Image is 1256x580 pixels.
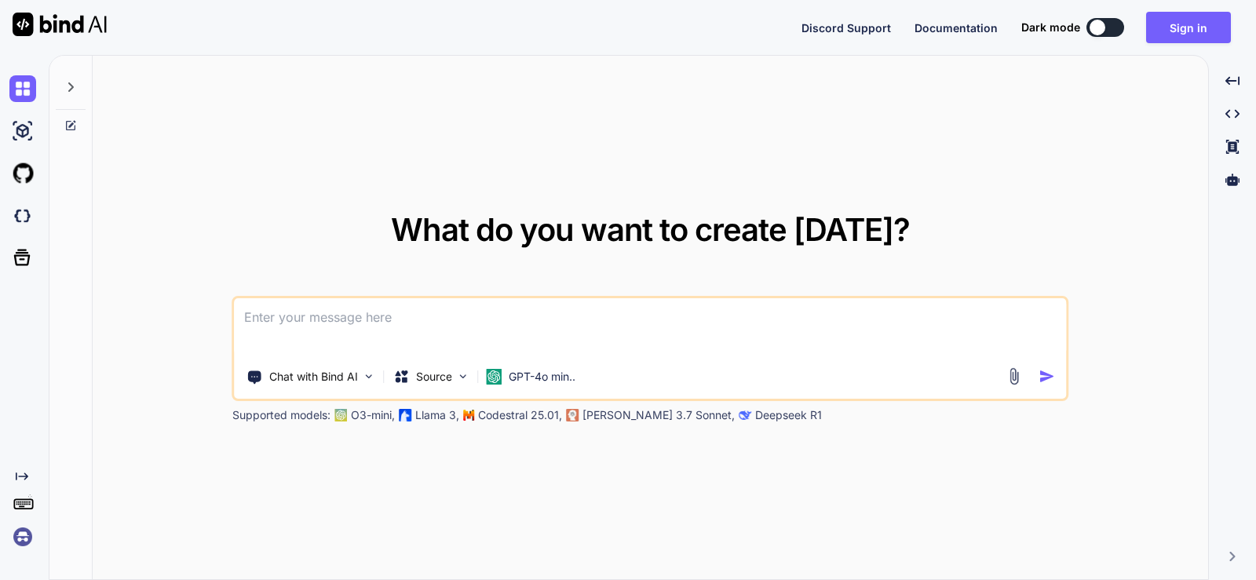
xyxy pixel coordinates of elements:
img: claude [739,409,752,421]
img: attachment [1005,367,1023,385]
img: Llama2 [400,409,412,421]
p: Codestral 25.01, [478,407,562,423]
img: icon [1039,368,1055,385]
p: GPT-4o min.. [509,369,575,385]
img: darkCloudIdeIcon [9,202,36,229]
img: githubLight [9,160,36,187]
p: Supported models: [232,407,330,423]
p: O3-mini, [351,407,395,423]
p: Chat with Bind AI [269,369,358,385]
img: GPT-4 [335,409,348,421]
span: Documentation [915,21,998,35]
img: chat [9,75,36,102]
span: Discord Support [801,21,891,35]
p: Llama 3, [415,407,459,423]
p: Source [416,369,452,385]
p: Deepseek R1 [755,407,822,423]
p: [PERSON_NAME] 3.7 Sonnet, [582,407,735,423]
img: Pick Tools [363,370,376,383]
img: Pick Models [457,370,470,383]
img: Mistral-AI [464,410,475,421]
button: Sign in [1146,12,1231,43]
img: Bind AI [13,13,107,36]
span: What do you want to create [DATE]? [391,210,910,249]
img: ai-studio [9,118,36,144]
button: Documentation [915,20,998,36]
img: claude [567,409,579,421]
img: signin [9,523,36,550]
button: Discord Support [801,20,891,36]
span: Dark mode [1021,20,1080,35]
img: GPT-4o mini [487,369,502,385]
